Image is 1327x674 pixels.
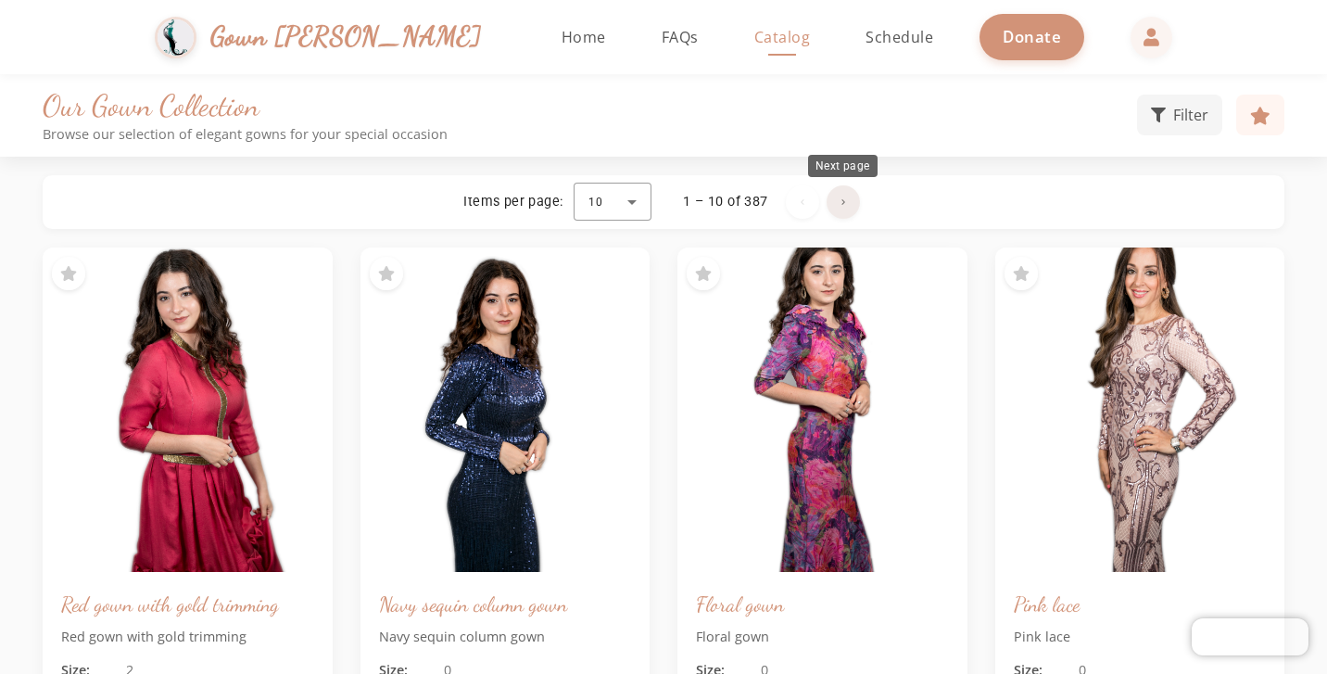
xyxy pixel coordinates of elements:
span: Schedule [866,27,933,47]
img: Gown Gmach Logo [155,17,196,58]
span: Home [562,27,606,47]
button: Next page [827,185,860,219]
span: Filter [1173,104,1208,126]
div: Next page [808,155,878,177]
img: Floral gown [677,248,967,572]
h1: Our Gown Collection [43,88,1137,123]
a: Donate [979,14,1084,59]
button: Previous page [786,185,819,219]
a: Gown [PERSON_NAME] [155,12,500,63]
img: Navy sequin column gown [360,248,651,572]
span: FAQs [662,27,699,47]
p: Browse our selection of elegant gowns for your special occasion [43,126,1137,142]
span: Catalog [754,27,811,47]
h3: Red gown with gold trimming [61,591,314,617]
iframe: Chatra live chat [1192,618,1308,655]
p: Pink lace [1014,627,1267,647]
span: Gown [PERSON_NAME] [210,17,482,57]
span: Donate [1003,26,1061,47]
button: Filter [1137,95,1222,135]
p: Red gown with gold trimming [61,627,314,647]
h3: Pink lace [1014,591,1267,617]
p: Floral gown [696,627,949,647]
p: Navy sequin column gown [379,627,632,647]
h3: Navy sequin column gown [379,591,632,617]
img: Pink lace [995,248,1285,572]
div: Items per page: [463,193,562,211]
img: Red gown with gold trimming [43,248,333,572]
h3: Floral gown [696,591,949,617]
div: 1 – 10 of 387 [683,193,767,211]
